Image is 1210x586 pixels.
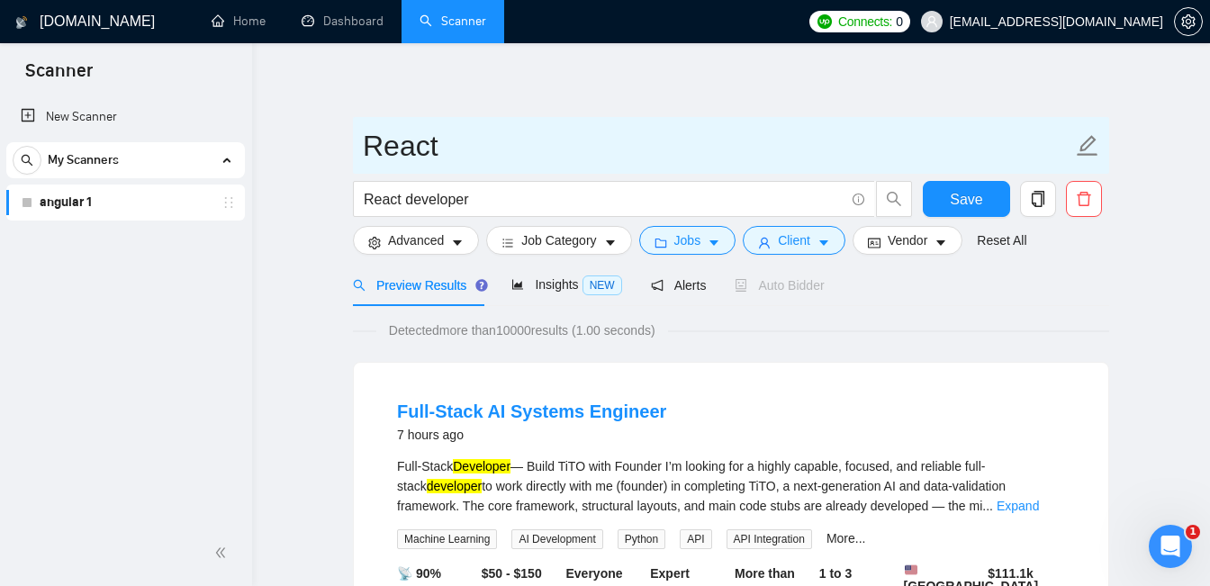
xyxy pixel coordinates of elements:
[826,531,866,545] a: More...
[1175,14,1202,29] span: setting
[13,146,41,175] button: search
[212,14,266,29] a: homeHome
[1021,191,1055,207] span: copy
[511,278,524,291] span: area-chart
[451,236,464,249] span: caret-down
[106,148,185,167] div: • 15 ч назад
[486,226,631,255] button: barsJob Categorycaret-down
[680,529,711,549] span: API
[1067,191,1101,207] span: delete
[14,154,41,167] span: search
[376,320,668,340] span: Detected more than 10000 results (1.00 seconds)
[32,465,86,478] span: Главная
[21,99,230,135] a: New Scanner
[735,278,824,293] span: Auto Bidder
[353,226,479,255] button: settingAdvancedcaret-down
[651,279,664,292] span: notification
[6,99,245,135] li: New Scanner
[240,420,360,492] button: Помощь
[582,275,622,295] span: NEW
[64,81,103,100] div: Mariia
[214,544,232,562] span: double-left
[316,7,348,40] div: Закрыть
[106,81,185,100] div: • 15 ч назад
[353,279,366,292] span: search
[501,236,514,249] span: bars
[853,226,962,255] button: idcardVendorcaret-down
[364,188,844,211] input: Search Freelance Jobs...
[1174,14,1203,29] a: setting
[758,236,771,249] span: user
[1076,134,1099,158] span: edit
[1149,525,1192,568] iframe: To enrich screen reader interactions, please activate Accessibility in Grammarly extension settings
[161,8,202,39] h1: Чат
[21,63,57,99] img: Profile image for Mariia
[397,566,441,581] b: 📡 90%
[397,401,666,421] a: Full-Stack AI Systems Engineer
[817,14,832,29] img: upwork-logo.png
[474,277,490,293] div: Tooltip anchor
[926,15,938,28] span: user
[6,142,245,221] li: My Scanners
[64,131,942,145] span: Hi, [EMAIL_ADDRESS][DOMAIN_NAME], Welcome to [DOMAIN_NAME]! Why don't you check out our tutorials...
[853,194,864,205] span: info-circle
[655,236,667,249] span: folder
[735,279,747,292] span: robot
[40,185,211,221] a: angular 1
[482,566,542,581] b: $50 - $150
[868,236,880,249] span: idcard
[905,563,917,576] img: 🇺🇸
[888,230,927,250] span: Vendor
[997,499,1039,513] a: Expand
[511,277,621,292] span: Insights
[368,236,381,249] span: setting
[604,236,617,249] span: caret-down
[388,230,444,250] span: Advanced
[420,14,486,29] a: searchScanner
[743,226,845,255] button: userClientcaret-down
[876,181,912,217] button: search
[674,230,701,250] span: Jobs
[302,14,384,29] a: dashboardDashboard
[838,12,892,32] span: Connects:
[48,142,119,178] span: My Scanners
[950,188,982,211] span: Save
[167,465,194,478] span: Чат
[120,420,239,492] button: Чат
[21,130,57,166] img: Profile image for Mariia
[923,181,1010,217] button: Save
[273,465,327,478] span: Помощь
[521,230,596,250] span: Job Category
[650,566,690,581] b: Expert
[1186,525,1200,539] span: 1
[64,148,103,167] div: Mariia
[896,12,903,32] span: 0
[221,195,236,210] span: holder
[397,456,1065,516] div: Full-Stack — Build TiTO with Founder I’m looking for a highly capable, focused, and reliable full...
[778,230,810,250] span: Client
[817,236,830,249] span: caret-down
[1020,181,1056,217] button: copy
[935,236,947,249] span: caret-down
[511,529,602,549] span: AI Development
[639,226,736,255] button: folderJobscaret-down
[618,529,665,549] span: Python
[1066,181,1102,217] button: delete
[877,191,911,207] span: search
[453,459,510,473] mark: Developer
[363,123,1072,168] input: Scanner name...
[11,58,107,95] span: Scanner
[397,424,666,446] div: 7 hours ago
[70,333,291,369] button: Отправить сообщение
[651,278,707,293] span: Alerts
[15,8,28,37] img: logo
[727,529,812,549] span: API Integration
[977,230,1026,250] a: Reset All
[982,499,993,513] span: ...
[397,529,497,549] span: Machine Learning
[427,479,483,493] mark: developer
[988,566,1034,581] b: $ 111.1k
[353,278,483,293] span: Preview Results
[708,236,720,249] span: caret-down
[566,566,623,581] b: Everyone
